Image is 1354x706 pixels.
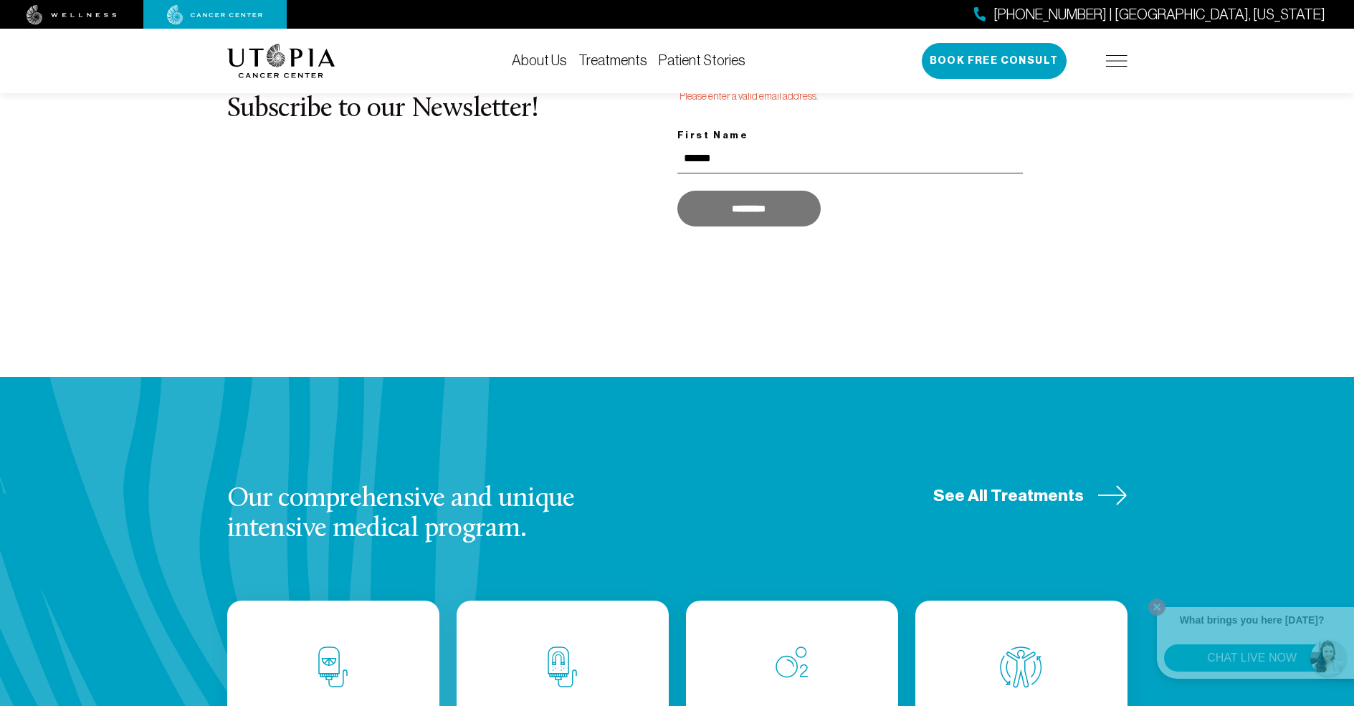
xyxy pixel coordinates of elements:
img: wellness [27,5,117,25]
span: See All Treatments [933,485,1084,507]
button: Book Free Consult [922,43,1067,79]
span: [PHONE_NUMBER] | [GEOGRAPHIC_DATA], [US_STATE] [993,4,1325,25]
a: About Us [512,52,567,68]
a: See All Treatments [933,485,1127,507]
div: Please enter a valid email address. [677,87,1023,106]
a: [PHONE_NUMBER] | [GEOGRAPHIC_DATA], [US_STATE] [974,4,1325,25]
h3: Our comprehensive and unique intensive medical program. [227,485,650,545]
a: Treatments [578,52,647,68]
img: Oxygen Therapy [776,647,808,678]
img: Whole Body Detoxification [1000,647,1042,688]
img: icon-hamburger [1106,55,1127,67]
img: logo [227,44,335,78]
img: cancer center [167,5,263,25]
h2: Subscribe to our Newsletter! [227,95,677,125]
img: Chelation Therapy [548,647,577,687]
img: IV Vitamin C [318,647,348,687]
label: First Name [677,127,1023,144]
a: Patient Stories [659,52,745,68]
